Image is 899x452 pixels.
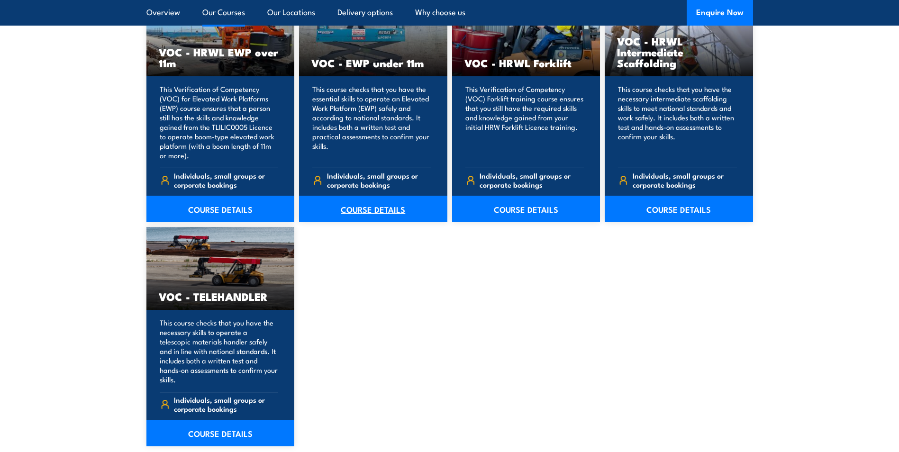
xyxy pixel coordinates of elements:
[159,46,282,68] h3: VOC - HRWL EWP over 11m
[174,171,278,189] span: Individuals, small groups or corporate bookings
[618,84,737,160] p: This course checks that you have the necessary intermediate scaffolding skills to meet national s...
[327,171,431,189] span: Individuals, small groups or corporate bookings
[299,196,447,222] a: COURSE DETAILS
[465,84,584,160] p: This Verification of Competency (VOC) Forklift training course ensures that you still have the re...
[146,196,295,222] a: COURSE DETAILS
[452,196,600,222] a: COURSE DETAILS
[605,196,753,222] a: COURSE DETAILS
[617,36,741,68] h3: VOC - HRWL Intermediate Scaffolding
[174,395,278,413] span: Individuals, small groups or corporate bookings
[480,171,584,189] span: Individuals, small groups or corporate bookings
[633,171,737,189] span: Individuals, small groups or corporate bookings
[311,57,435,68] h3: VOC - EWP under 11m
[464,57,588,68] h3: VOC - HRWL Forklift
[160,84,279,160] p: This Verification of Competency (VOC) for Elevated Work Platforms (EWP) course ensures that a per...
[146,420,295,446] a: COURSE DETAILS
[160,318,279,384] p: This course checks that you have the necessary skills to operate a telescopic materials handler s...
[312,84,431,160] p: This course checks that you have the essential skills to operate an Elevated Work Platform (EWP) ...
[159,291,282,302] h3: VOC - TELEHANDLER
